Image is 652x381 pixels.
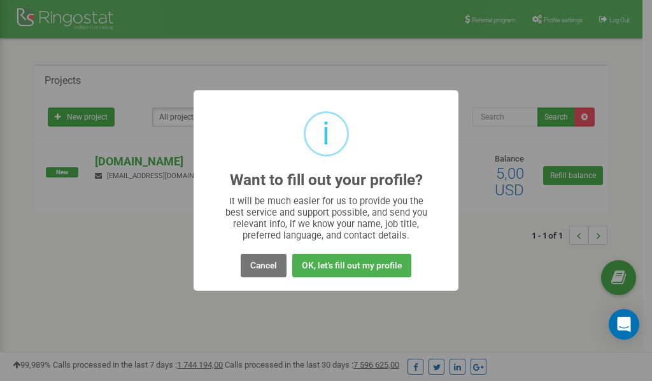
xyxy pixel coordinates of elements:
[219,195,434,241] div: It will be much easier for us to provide you the best service and support possible, and send you ...
[241,254,287,277] button: Cancel
[292,254,411,277] button: OK, let's fill out my profile
[609,309,639,340] div: Open Intercom Messenger
[230,172,423,189] h2: Want to fill out your profile?
[322,113,330,155] div: i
